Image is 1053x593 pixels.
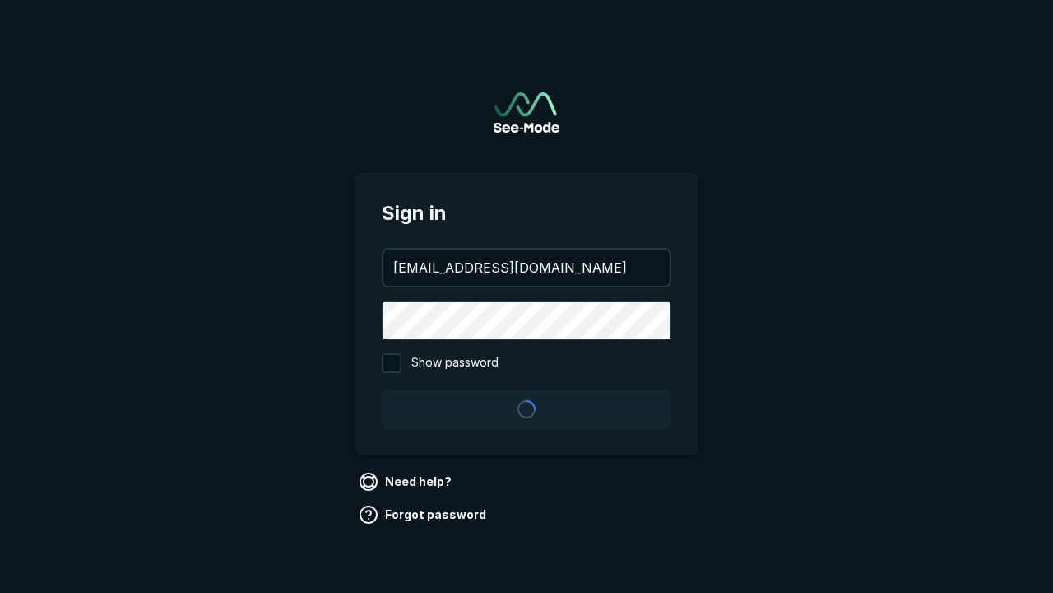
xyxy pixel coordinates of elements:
img: See-Mode Logo [494,92,559,133]
span: Show password [411,353,499,373]
a: Need help? [355,469,458,495]
a: Forgot password [355,502,493,528]
a: Go to sign in [494,92,559,133]
input: your@email.com [383,250,670,286]
span: Sign in [382,198,671,228]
